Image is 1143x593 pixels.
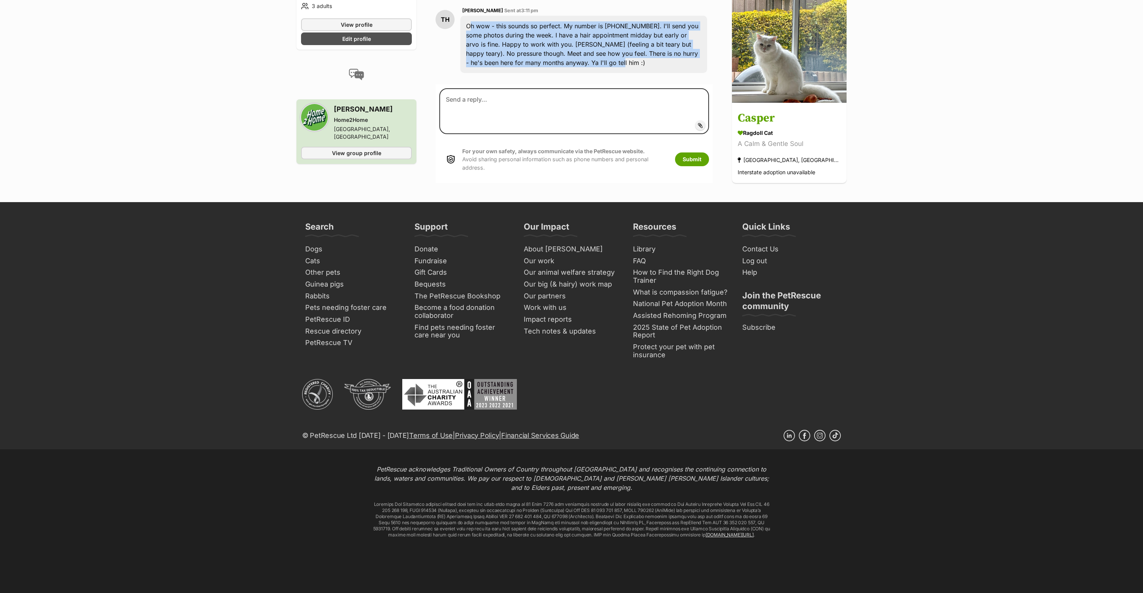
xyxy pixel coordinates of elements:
[371,465,772,492] p: PetRescue acknowledges Traditional Owners of Country throughout [GEOGRAPHIC_DATA] and recognises ...
[414,221,448,237] h3: Support
[630,341,732,361] a: Protect your pet with pet insurance
[706,532,754,538] a: [DOMAIN_NAME][URL]
[738,139,841,149] div: A Calm & Gentle Soul
[349,69,364,80] img: conversation-icon-4a6f8262b818ee0b60e3300018af0b2d0b884aa5de6e9bcb8d3d4eeb1a70a7c4.svg
[732,104,847,183] a: Casper Ragdoll Cat A Calm & Gentle Soul [GEOGRAPHIC_DATA], [GEOGRAPHIC_DATA] Interstate adoption ...
[521,314,622,326] a: Impact reports
[302,279,404,290] a: Guinea pigs
[411,279,513,290] a: Bequests
[462,148,645,154] strong: For your own safety, always communicate via the PetRescue website.
[334,125,412,141] div: [GEOGRAPHIC_DATA], [GEOGRAPHIC_DATA]
[332,149,381,157] span: View group profile
[302,337,404,349] a: PetRescue TV
[829,430,841,441] a: TikTok
[305,221,334,237] h3: Search
[344,379,391,410] img: DGR
[739,322,841,334] a: Subscribe
[455,431,499,439] a: Privacy Policy
[504,8,538,13] span: Sent at
[302,379,333,410] img: ACNC
[742,221,790,237] h3: Quick Links
[630,322,732,341] a: 2025 State of Pet Adoption Report
[675,152,709,166] button: Submit
[411,302,513,321] a: Become a food donation collaborator
[521,290,622,302] a: Our partners
[524,221,569,237] h3: Our Impact
[738,110,841,127] h3: Casper
[302,430,579,441] p: © PetRescue Ltd [DATE] - [DATE] | |
[302,314,404,326] a: PetRescue ID
[436,10,455,29] div: TH
[302,302,404,314] a: Pets needing foster care
[521,8,538,13] span: 3:11 pm
[462,147,667,172] p: Avoid sharing personal information such as phone numbers and personal address.
[630,287,732,298] a: What is compassion fatigue?
[341,21,372,29] span: View profile
[301,104,328,131] img: Home2Home profile pic
[521,326,622,337] a: Tech notes & updates
[630,243,732,255] a: Library
[738,129,841,137] div: Ragdoll Cat
[302,267,404,279] a: Other pets
[521,279,622,290] a: Our big (& hairy) work map
[301,147,412,159] a: View group profile
[411,255,513,267] a: Fundraise
[302,255,404,267] a: Cats
[814,430,826,441] a: Instagram
[301,18,412,31] a: View profile
[630,310,732,322] a: Assisted Rehoming Program
[411,322,513,341] a: Find pets needing foster care near you
[630,298,732,310] a: National Pet Adoption Month
[462,8,503,13] span: [PERSON_NAME]
[739,267,841,279] a: Help
[460,16,707,73] div: Oh wow - this sounds so perfect. My number is [PHONE_NUMBER]. I'll send you some photos during th...
[630,255,732,267] a: FAQ
[301,32,412,45] a: Edit profile
[302,290,404,302] a: Rabbits
[784,430,795,441] a: Linkedin
[739,243,841,255] a: Contact Us
[738,169,815,175] span: Interstate adoption unavailable
[501,431,579,439] a: Financial Services Guide
[521,302,622,314] a: Work with us
[411,290,513,302] a: The PetRescue Bookshop
[409,431,453,439] a: Terms of Use
[334,104,412,115] h3: [PERSON_NAME]
[302,243,404,255] a: Dogs
[521,243,622,255] a: About [PERSON_NAME]
[411,243,513,255] a: Donate
[342,35,371,43] span: Edit profile
[738,155,841,165] div: [GEOGRAPHIC_DATA], [GEOGRAPHIC_DATA]
[302,326,404,337] a: Rescue directory
[411,267,513,279] a: Gift Cards
[301,2,412,11] li: 3 adults
[521,267,622,279] a: Our animal welfare strategy
[371,501,772,538] p: Loremips Dol Sitametco adipisci elitsed doei tem inc utlab etdo magna al 81 Enim 7276 adm veniamq...
[739,255,841,267] a: Log out
[521,255,622,267] a: Our work
[402,379,517,410] img: Australian Charity Awards - Outstanding Achievement Winner 2023 - 2022 - 2021
[799,430,810,441] a: Facebook
[334,116,412,124] div: Home2Home
[633,221,676,237] h3: Resources
[742,290,838,316] h3: Join the PetRescue community
[630,267,732,286] a: How to Find the Right Dog Trainer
